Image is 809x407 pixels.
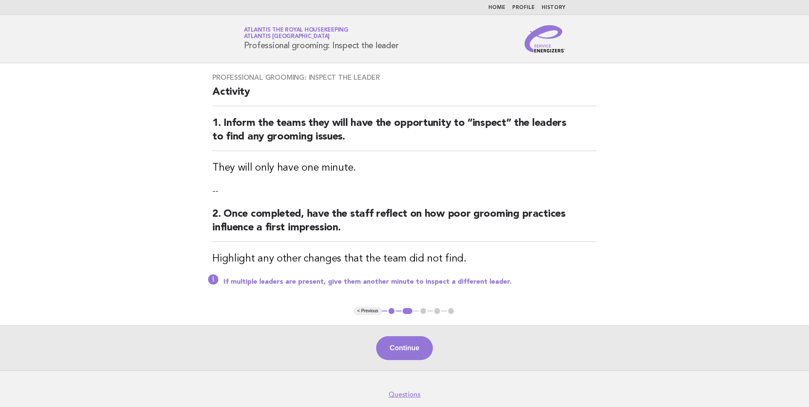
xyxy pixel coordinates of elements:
a: Questions [389,390,420,399]
button: 2 [401,307,414,315]
h3: Highlight any other changes that the team did not find. [212,252,597,266]
a: Atlantis the Royal HousekeepingAtlantis [GEOGRAPHIC_DATA] [244,27,348,39]
h2: 2. Once completed, have the staff reflect on how poor grooming practices influence a first impres... [212,207,597,242]
h3: Professional grooming: Inspect the leader [212,73,597,82]
span: Atlantis [GEOGRAPHIC_DATA] [244,34,330,40]
h1: Professional grooming: Inspect the leader [244,28,399,50]
a: History [542,5,565,10]
h3: They will only have one minute. [212,161,597,175]
button: 1 [387,307,396,315]
p: -- [212,185,597,197]
a: Profile [512,5,535,10]
p: If multiple leaders are present, give them another minute to inspect a different leader. [223,278,597,286]
h2: Activity [212,85,597,106]
h2: 1. Inform the teams they will have the opportunity to “inspect” the leaders to find any grooming ... [212,116,597,151]
button: < Previous [354,307,382,315]
a: Home [488,5,505,10]
img: Service Energizers [525,25,565,52]
button: Continue [376,336,433,360]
